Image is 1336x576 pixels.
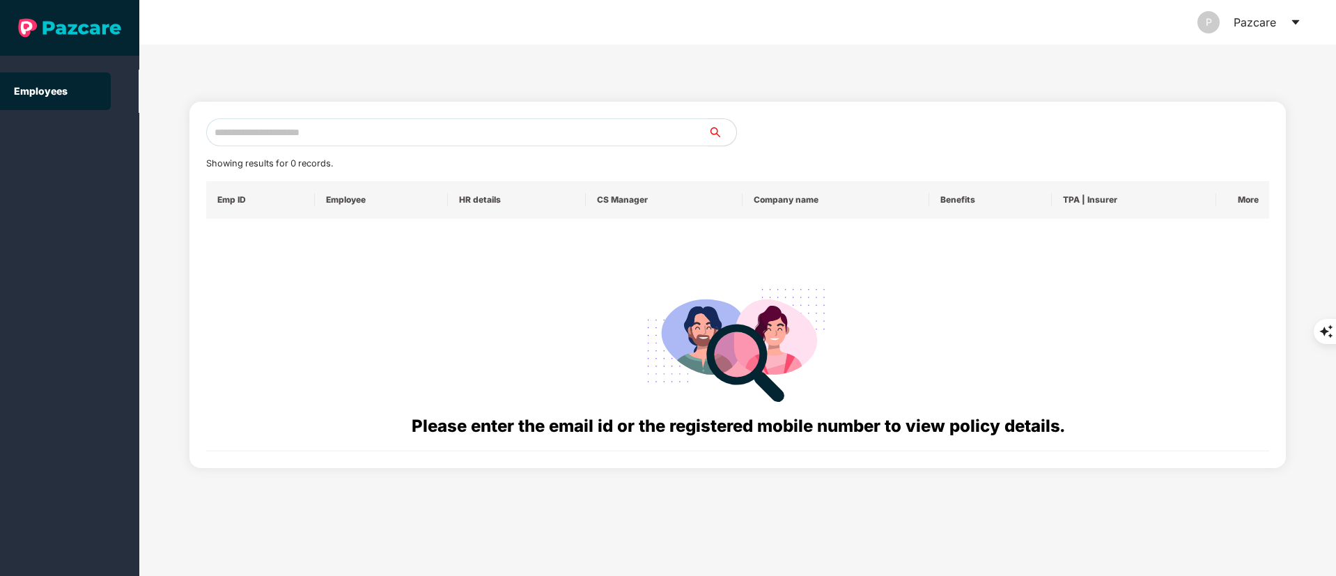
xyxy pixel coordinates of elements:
th: Emp ID [206,181,316,219]
th: More [1216,181,1269,219]
button: search [708,118,737,146]
th: Company name [743,181,929,219]
a: Employees [14,85,68,97]
th: Employee [315,181,448,219]
th: Benefits [929,181,1052,219]
span: Please enter the email id or the registered mobile number to view policy details. [412,416,1064,436]
th: TPA | Insurer [1052,181,1216,219]
span: caret-down [1290,17,1301,28]
th: CS Manager [586,181,743,219]
img: svg+xml;base64,PHN2ZyB4bWxucz0iaHR0cDovL3d3dy53My5vcmcvMjAwMC9zdmciIHdpZHRoPSIyODgiIGhlaWdodD0iMj... [637,272,838,413]
th: HR details [448,181,585,219]
span: search [708,127,736,138]
span: P [1206,11,1212,33]
span: Showing results for 0 records. [206,158,333,169]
